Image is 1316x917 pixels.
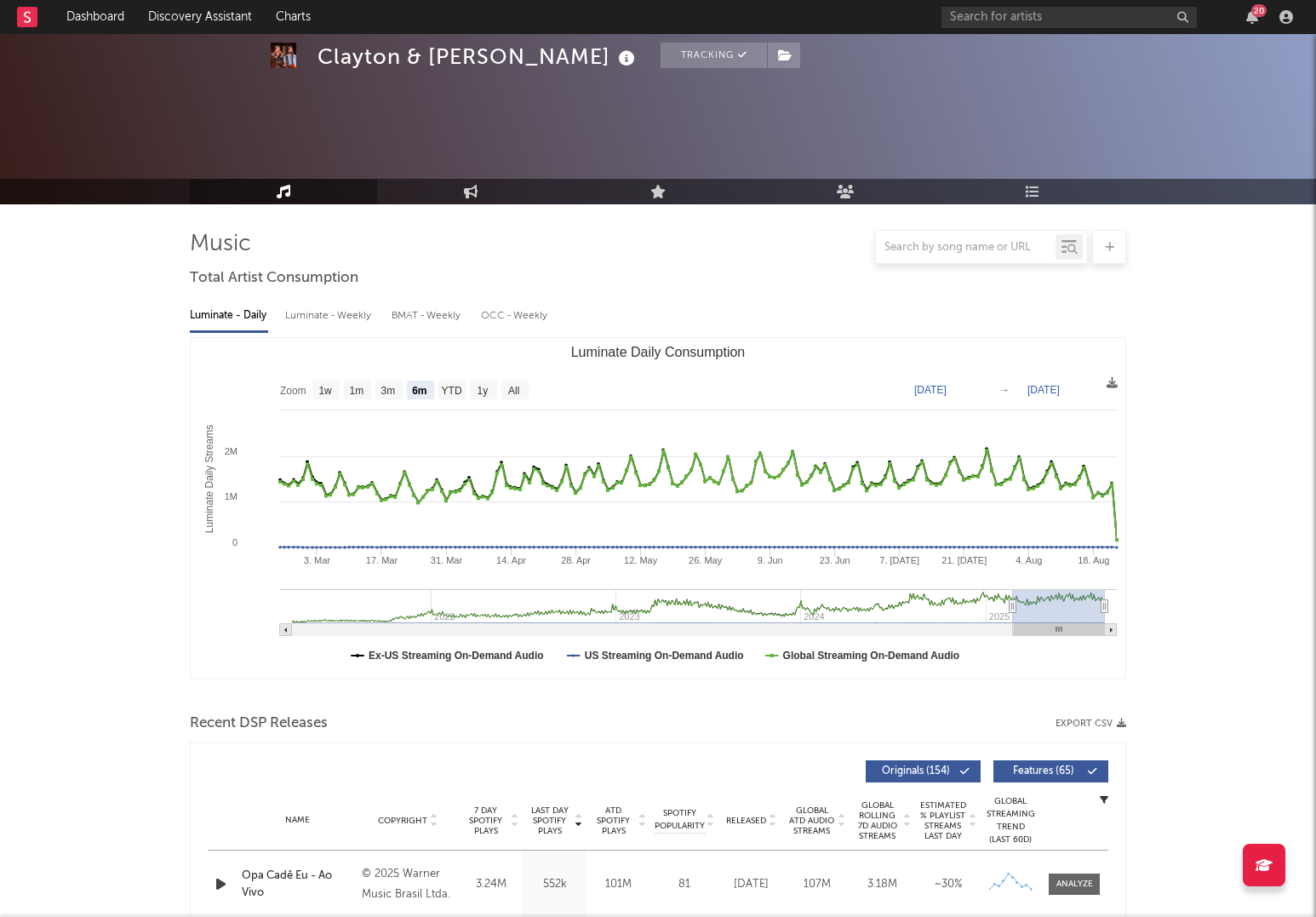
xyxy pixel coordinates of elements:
[1016,555,1042,565] text: 4. Aug
[877,766,955,777] span: Originals ( 154 )
[591,805,636,836] span: ATD Spotify Plays
[854,876,911,893] div: 3.18M
[1004,766,1083,777] span: Features ( 65 )
[442,385,462,397] text: YTD
[378,816,427,826] span: Copyright
[985,795,1036,846] div: Global Streaming Trend (Last 60D)
[225,446,237,456] text: 2M
[661,43,767,68] button: Tracking
[919,876,976,893] div: ~ 30 %
[783,650,960,662] text: Global Streaming On-Demand Audio
[304,555,331,565] text: 3. Mar
[242,814,353,827] div: Name
[369,650,544,662] text: Ex-US Streaming On-Demand Audio
[999,384,1010,396] text: →
[723,876,780,893] div: [DATE]
[318,43,639,71] div: Clayton & [PERSON_NAME]
[431,555,463,565] text: 31. Mar
[381,385,396,397] text: 3m
[232,537,237,547] text: 0
[366,555,398,565] text: 17. Mar
[941,7,1197,28] input: Search for artists
[788,876,845,893] div: 107M
[788,805,835,836] span: Global ATD Audio Streams
[866,760,981,782] button: Originals(154)
[190,301,268,330] div: Luminate - Daily
[481,301,549,330] div: OCC - Weekly
[190,268,358,289] span: Total Artist Consumption
[655,876,714,893] div: 81
[350,385,364,397] text: 1m
[1251,4,1267,17] div: 20
[655,807,705,833] span: Spotify Popularity
[914,384,947,396] text: [DATE]
[463,805,508,836] span: 7 Day Spotify Plays
[876,241,1056,255] input: Search by song name or URL
[242,868,353,901] a: Opa Cadê Eu - Ao Vivo
[1246,10,1258,24] button: 20
[1078,555,1109,565] text: 18. Aug
[412,385,426,397] text: 6m
[527,876,582,893] div: 552k
[191,338,1125,679] svg: Luminate Daily Consumption
[993,760,1108,782] button: Features(65)
[463,876,518,893] div: 3.24M
[203,425,215,533] text: Luminate Daily Streams
[508,385,519,397] text: All
[1027,384,1060,396] text: [DATE]
[571,345,746,359] text: Luminate Daily Consumption
[318,385,332,397] text: 1w
[478,385,489,397] text: 1y
[758,555,783,565] text: 9. Jun
[726,816,766,826] span: Released
[527,805,572,836] span: Last Day Spotify Plays
[941,555,987,565] text: 21. [DATE]
[285,301,375,330] div: Luminate - Weekly
[362,864,455,905] div: © 2025 Warner Music Brasil Ltda.
[392,301,464,330] div: BMAT - Weekly
[854,800,901,841] span: Global Rolling 7D Audio Streams
[280,385,306,397] text: Zoom
[624,555,658,565] text: 12. May
[225,491,237,501] text: 1M
[190,714,328,734] span: Recent DSP Releases
[919,800,966,841] span: Estimated % Playlist Streams Last Day
[879,555,919,565] text: 7. [DATE]
[689,555,723,565] text: 26. May
[561,555,591,565] text: 28. Apr
[591,876,646,893] div: 101M
[820,555,850,565] text: 23. Jun
[496,555,526,565] text: 14. Apr
[1056,719,1126,729] button: Export CSV
[585,650,744,662] text: US Streaming On-Demand Audio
